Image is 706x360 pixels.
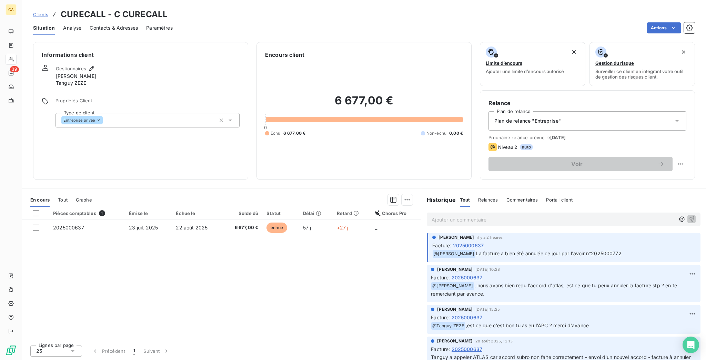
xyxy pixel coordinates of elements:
[303,225,311,230] span: 57 j
[438,234,474,240] span: [PERSON_NAME]
[486,69,564,74] span: Ajouter une limite d’encours autorisé
[520,144,533,150] span: auto
[99,210,105,216] span: 1
[139,344,174,358] button: Suivant
[88,344,129,358] button: Précédent
[58,197,68,203] span: Tout
[303,210,329,216] div: Délai
[421,196,456,204] h6: Historique
[480,42,585,86] button: Limite d’encoursAjouter une limite d’encours autorisé
[431,274,450,281] span: Facture :
[265,94,463,114] h2: 6 677,00 €
[226,224,258,231] span: 6 677,00 €
[550,135,566,140] span: [DATE]
[283,130,306,136] span: 6 677,00 €
[460,197,470,203] span: Tout
[437,338,473,344] span: [PERSON_NAME]
[546,197,573,203] span: Portail client
[337,225,349,230] span: +27 j
[33,12,48,17] span: Clients
[56,80,87,86] span: Tanguy ZEZE
[36,348,42,354] span: 25
[266,223,287,233] span: échue
[375,210,417,216] div: Chorus Pro
[431,322,465,330] span: @ Tanguy ZEZE
[63,24,81,31] span: Analyse
[506,197,538,203] span: Commentaires
[452,314,483,321] span: 2025000637
[466,322,589,328] span: ,est ce que c'est bon tu as eu l'APC ? merci d'avance
[683,337,699,353] div: Open Intercom Messenger
[10,66,19,72] span: 39
[30,197,50,203] span: En cours
[426,130,446,136] span: Non-échu
[475,307,500,311] span: [DATE] 15:25
[56,66,86,71] span: Gestionnaires
[595,60,634,66] span: Gestion du risque
[129,225,158,230] span: 23 juil. 2025
[265,51,304,59] h6: Encours client
[431,346,450,353] span: Facture :
[478,197,498,203] span: Relances
[477,235,503,239] span: il y a 2 heures
[133,348,135,354] span: 1
[431,314,450,321] span: Facture :
[63,118,95,122] span: Entreprise privée
[589,42,695,86] button: Gestion du risqueSurveiller ce client en intégrant votre outil de gestion des risques client.
[475,339,513,343] span: 28 août 2025, 12:13
[6,345,17,356] img: Logo LeanPay
[146,24,173,31] span: Paramètres
[90,24,138,31] span: Contacts & Adresses
[53,225,84,230] span: 2025000637
[497,161,657,167] span: Voir
[264,125,267,130] span: 0
[437,266,473,272] span: [PERSON_NAME]
[475,267,500,271] span: [DATE] 10:28
[176,210,218,216] div: Échue le
[61,8,168,21] h3: CURECALL - C CURECALL
[486,60,522,66] span: Limite d’encours
[488,135,686,140] span: Prochaine relance prévue le
[432,242,451,249] span: Facture :
[453,242,484,249] span: 2025000637
[431,282,474,290] span: @ [PERSON_NAME]
[266,210,295,216] div: Statut
[56,98,240,107] span: Propriétés Client
[129,344,139,358] button: 1
[595,69,689,80] span: Surveiller ce client en intégrant votre outil de gestion des risques client.
[431,282,678,297] span: , nous avons bien reçu l'accord d'atlas, est ce que tu peux annuler la facture stp ? en te remerc...
[647,22,681,33] button: Actions
[488,157,673,171] button: Voir
[103,117,108,123] input: Ajouter une valeur
[337,210,367,216] div: Retard
[433,250,475,258] span: @ [PERSON_NAME]
[56,73,96,80] span: [PERSON_NAME]
[176,225,208,230] span: 22 août 2025
[375,225,377,230] span: _
[271,130,281,136] span: Échu
[449,130,463,136] span: 0,00 €
[33,11,48,18] a: Clients
[226,210,258,216] div: Solde dû
[76,197,92,203] span: Graphe
[498,144,517,150] span: Niveau 2
[452,346,483,353] span: 2025000637
[452,274,483,281] span: 2025000637
[494,117,561,124] span: Plan de relance "Entreprise"
[42,51,240,59] h6: Informations client
[53,210,121,216] div: Pièces comptables
[33,24,55,31] span: Situation
[476,250,621,256] span: La facture a bien été annulée ce jour par l'avoir n°2025000772
[488,99,686,107] h6: Relance
[129,210,168,216] div: Émise le
[437,306,473,312] span: [PERSON_NAME]
[6,4,17,15] div: CA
